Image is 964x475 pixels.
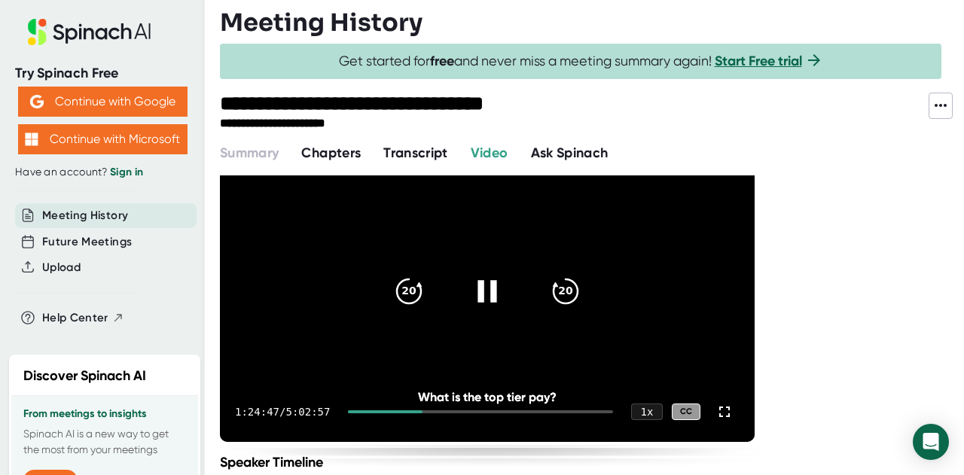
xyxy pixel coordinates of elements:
span: Get started for and never miss a meeting summary again! [339,53,823,70]
button: Summary [220,143,279,163]
div: CC [672,403,700,421]
div: Speaker Timeline [220,454,758,470]
span: Summary [220,145,279,161]
span: Ask Spinach [531,145,609,161]
div: What is the top tier pay? [273,390,701,404]
a: Sign in [110,166,143,178]
h2: Discover Spinach AI [23,366,146,386]
button: Continue with Microsoft [18,124,188,154]
span: Help Center [42,309,108,327]
button: Continue with Google [18,87,188,117]
h3: Meeting History [220,8,423,37]
a: Start Free trial [715,53,802,69]
div: Have an account? [15,166,190,179]
span: Transcript [383,145,448,161]
b: free [430,53,454,69]
button: Meeting History [42,207,128,224]
button: Upload [42,259,81,276]
button: Future Meetings [42,233,132,251]
div: Open Intercom Messenger [913,424,949,460]
div: Try Spinach Free [15,65,190,82]
img: Aehbyd4JwY73AAAAAElFTkSuQmCC [30,95,44,108]
div: 1:24:47 / 5:02:57 [235,406,330,418]
button: Chapters [301,143,361,163]
span: Video [471,145,508,161]
button: Transcript [383,143,448,163]
p: Spinach AI is a new way to get the most from your meetings [23,426,186,458]
button: Video [471,143,508,163]
button: Help Center [42,309,124,327]
h3: From meetings to insights [23,408,186,420]
button: Ask Spinach [531,143,609,163]
span: Chapters [301,145,361,161]
div: 1 x [631,403,663,420]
